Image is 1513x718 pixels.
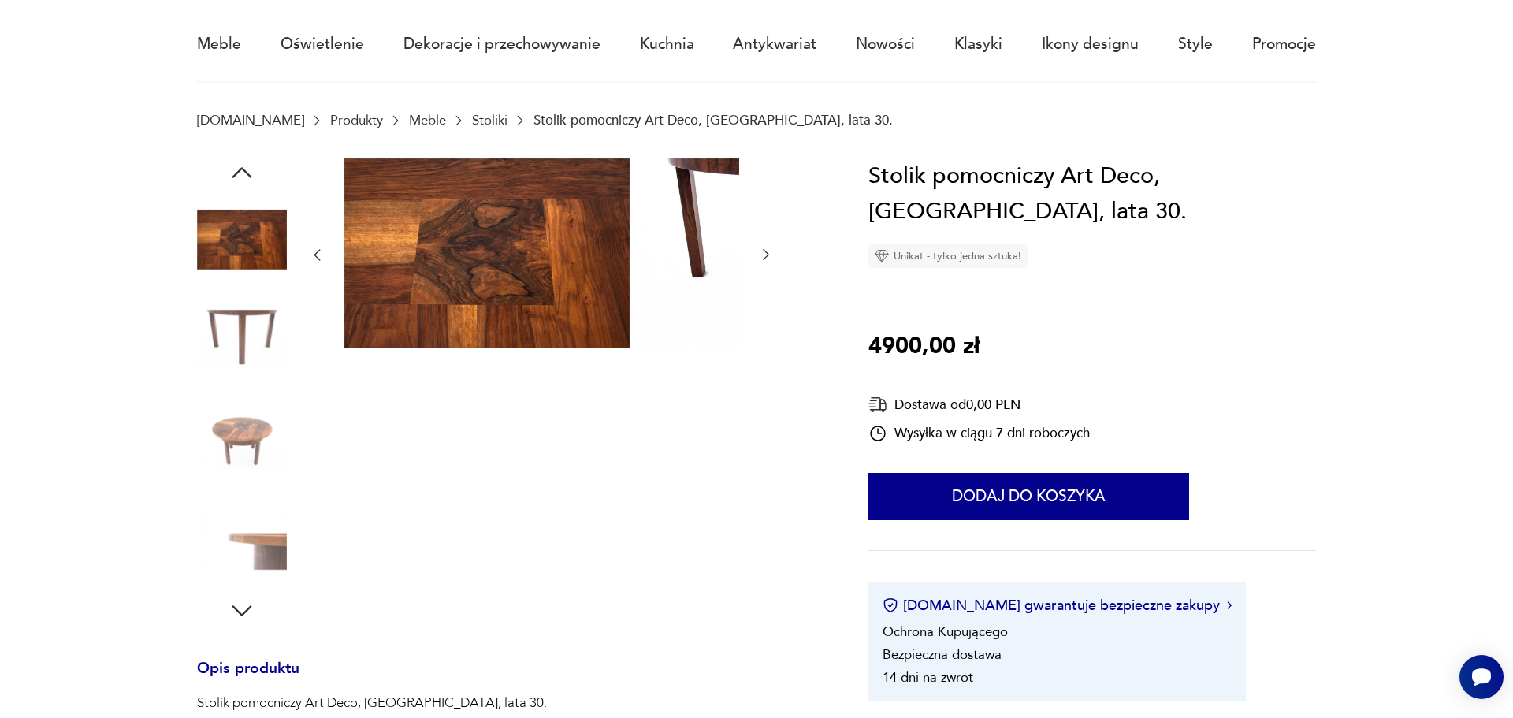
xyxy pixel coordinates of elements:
[344,158,630,348] img: Zdjęcie produktu Stolik pomocniczy Art Deco, Niemcy, lata 30.
[875,249,889,263] img: Ikona diamentu
[330,113,383,128] a: Produkty
[197,694,823,712] p: Stolik pomocniczy Art Deco, [GEOGRAPHIC_DATA], lata 30.
[1178,8,1213,80] a: Style
[533,113,893,128] p: Stolik pomocniczy Art Deco, [GEOGRAPHIC_DATA], lata 30.
[883,596,1232,616] button: [DOMAIN_NAME] gwarantuje bezpieczne zakupy
[868,473,1189,520] button: Dodaj do koszyka
[868,158,1316,230] h1: Stolik pomocniczy Art Deco, [GEOGRAPHIC_DATA], lata 30.
[1227,601,1232,609] img: Ikona strzałki w prawo
[472,113,507,128] a: Stoliki
[409,113,446,128] a: Meble
[883,597,898,613] img: Ikona certyfikatu
[640,8,694,80] a: Kuchnia
[197,195,287,285] img: Zdjęcie produktu Stolik pomocniczy Art Deco, Niemcy, lata 30.
[197,8,241,80] a: Meble
[868,395,887,415] img: Ikona dostawy
[856,8,915,80] a: Nowości
[1042,8,1139,80] a: Ikony designu
[868,329,980,365] p: 4900,00 zł
[638,158,923,348] img: Zdjęcie produktu Stolik pomocniczy Art Deco, Niemcy, lata 30.
[197,295,287,385] img: Zdjęcie produktu Stolik pomocniczy Art Deco, Niemcy, lata 30.
[733,8,816,80] a: Antykwariat
[868,424,1090,443] div: Wysyłka w ciągu 7 dni roboczych
[883,668,973,686] li: 14 dni na zwrot
[1252,8,1316,80] a: Promocje
[868,395,1090,415] div: Dostawa od 0,00 PLN
[883,645,1002,664] li: Bezpieczna dostawa
[197,113,304,128] a: [DOMAIN_NAME]
[954,8,1002,80] a: Klasyki
[403,8,600,80] a: Dekoracje i przechowywanie
[1459,655,1504,699] iframe: Smartsupp widget button
[883,623,1008,641] li: Ochrona Kupującego
[197,663,823,694] h3: Opis produktu
[197,395,287,485] img: Zdjęcie produktu Stolik pomocniczy Art Deco, Niemcy, lata 30.
[868,244,1028,268] div: Unikat - tylko jedna sztuka!
[197,495,287,585] img: Zdjęcie produktu Stolik pomocniczy Art Deco, Niemcy, lata 30.
[281,8,364,80] a: Oświetlenie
